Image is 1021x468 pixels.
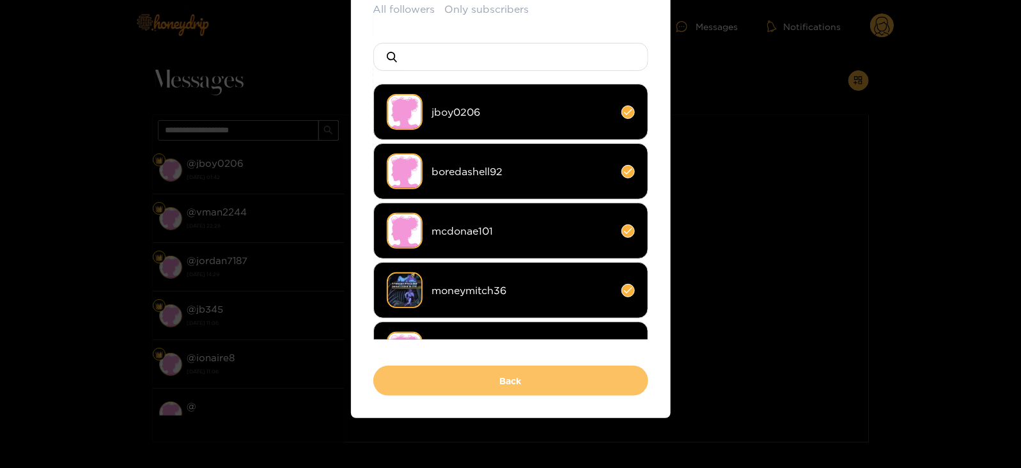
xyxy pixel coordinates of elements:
[387,332,423,368] img: no-avatar.png
[432,283,612,298] span: moneymitch36
[387,94,423,130] img: no-avatar.png
[373,366,648,396] button: Back
[432,105,612,120] span: jboy0206
[445,2,529,17] button: Only subscribers
[432,164,612,179] span: boredashell92
[387,153,423,189] img: no-avatar.png
[432,224,612,238] span: mcdonae101
[373,2,435,17] button: All followers
[387,272,423,308] img: ufrtz-img_3437.jpeg
[387,213,423,249] img: no-avatar.png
